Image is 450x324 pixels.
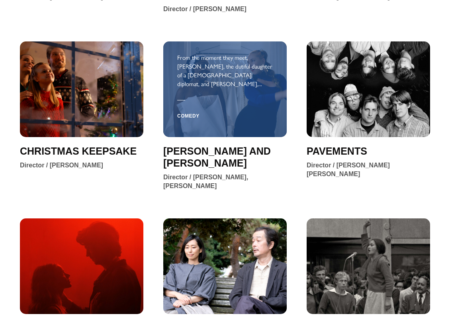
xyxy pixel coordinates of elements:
[177,53,273,88] div: From the moment they meet, [PERSON_NAME], the dutiful daughter of a [DEMOGRAPHIC_DATA] diplomat, ...
[163,5,247,14] div: Director / [PERSON_NAME]
[307,145,367,157] a: PAVEMENTS
[163,145,287,169] a: [PERSON_NAME] AND [PERSON_NAME]
[20,161,103,170] div: Director / [PERSON_NAME]
[177,107,200,126] span: Comedy
[163,173,287,190] div: Director / [PERSON_NAME], [PERSON_NAME]
[307,161,430,179] div: Director / [PERSON_NAME] [PERSON_NAME]
[20,145,137,157] a: CHRISTMAS KEEPSAKE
